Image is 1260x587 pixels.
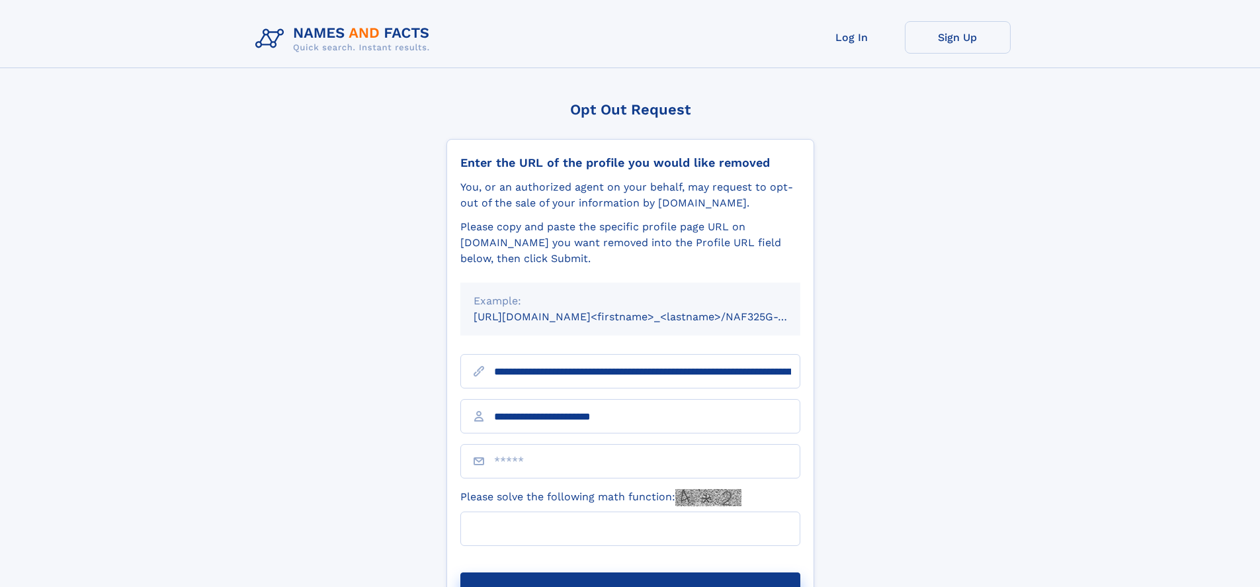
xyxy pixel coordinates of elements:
[460,156,800,170] div: Enter the URL of the profile you would like removed
[250,21,441,57] img: Logo Names and Facts
[905,21,1011,54] a: Sign Up
[460,179,800,211] div: You, or an authorized agent on your behalf, may request to opt-out of the sale of your informatio...
[474,293,787,309] div: Example:
[446,101,814,118] div: Opt Out Request
[799,21,905,54] a: Log In
[460,219,800,267] div: Please copy and paste the specific profile page URL on [DOMAIN_NAME] you want removed into the Pr...
[474,310,825,323] small: [URL][DOMAIN_NAME]<firstname>_<lastname>/NAF325G-xxxxxxxx
[460,489,741,506] label: Please solve the following math function:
